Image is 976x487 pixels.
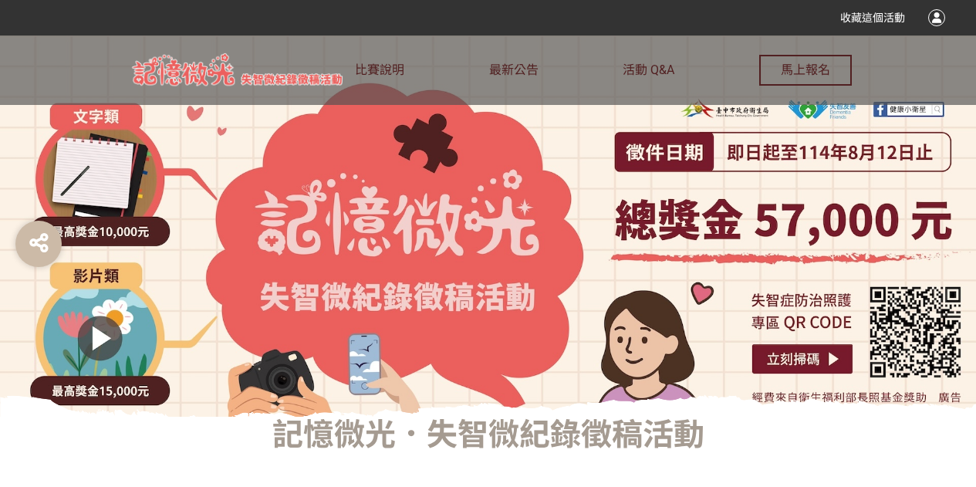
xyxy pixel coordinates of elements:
span: 收藏這個活動 [840,12,905,24]
span: 活動 Q&A [623,63,674,77]
span: 比賽說明 [355,63,404,77]
h1: 記憶微光．失智微紀錄徵稿活動 [103,417,874,454]
span: 馬上報名 [781,63,830,77]
span: 最新公告 [489,63,539,77]
a: 比賽說明 [355,36,404,105]
button: 馬上報名 [759,55,852,86]
a: 活動 Q&A [623,36,674,105]
img: 記憶微光．失智微紀錄徵稿活動 [124,52,355,90]
a: 最新公告 [489,36,539,105]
